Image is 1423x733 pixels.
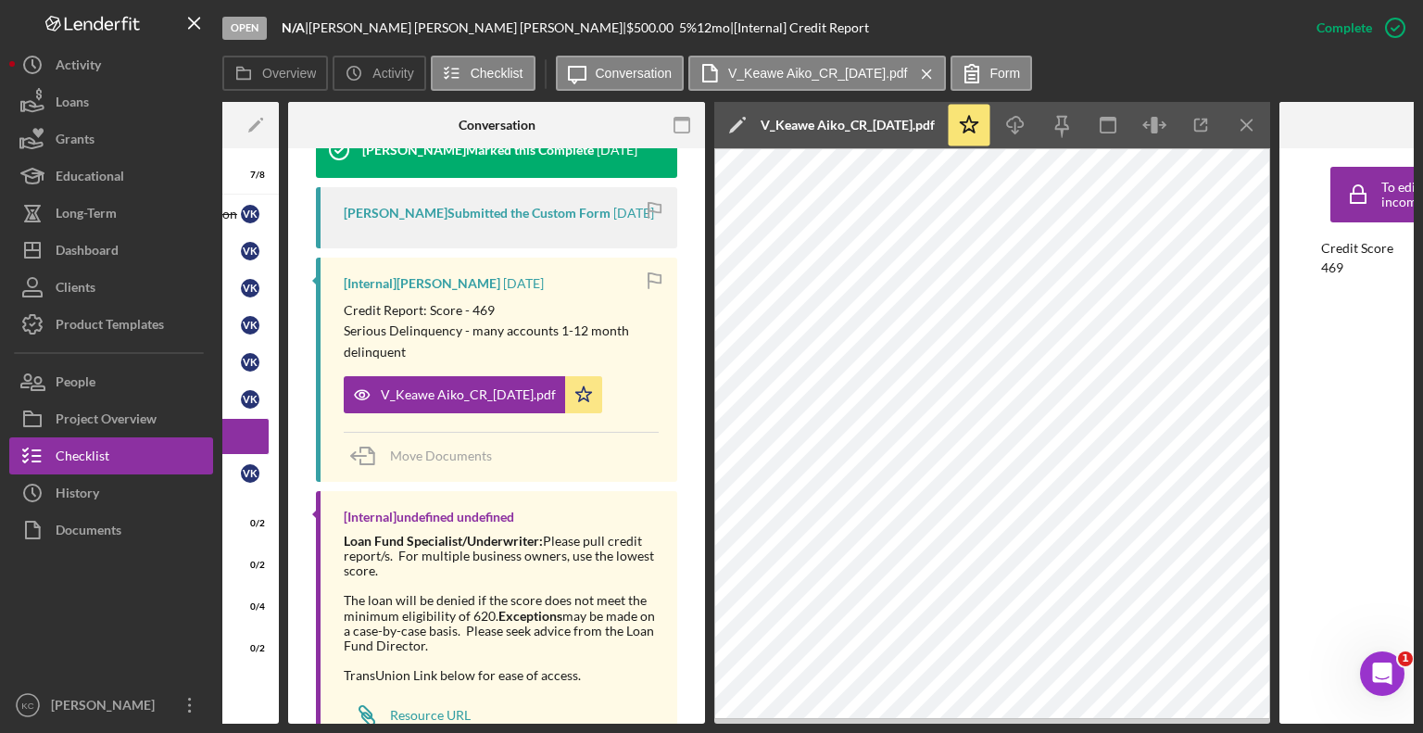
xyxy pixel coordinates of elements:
[56,474,99,516] div: History
[390,448,492,463] span: Move Documents
[556,56,685,91] button: Conversation
[9,400,213,437] button: Project Overview
[471,66,523,81] label: Checklist
[697,20,730,35] div: 12 mo
[390,708,471,723] div: Resource URL
[56,512,121,553] div: Documents
[232,560,265,571] div: 0 / 2
[232,170,265,181] div: 7 / 8
[282,19,305,35] b: N/A
[344,668,659,683] div: TransUnion Link below for ease of access.
[21,701,33,711] text: KC
[1398,651,1413,666] span: 1
[1321,260,1343,275] div: 469
[56,306,164,348] div: Product Templates
[503,276,544,291] time: 2025-08-20 03:08
[626,20,679,35] div: $500.00
[9,437,213,474] button: Checklist
[344,534,659,578] div: Please pull credit report/s. For multiple business owners, use the lowest score.
[56,363,95,405] div: People
[222,56,328,91] button: Overview
[596,66,673,81] label: Conversation
[46,687,167,728] div: [PERSON_NAME]
[56,195,117,236] div: Long-Term
[56,158,124,199] div: Educational
[232,643,265,654] div: 0 / 2
[1360,651,1404,696] iframe: Intercom live chat
[282,20,309,35] div: |
[459,118,535,133] div: Conversation
[730,20,869,35] div: | [Internal] Credit Report
[309,20,626,35] div: [PERSON_NAME] [PERSON_NAME] [PERSON_NAME] |
[1298,9,1414,46] button: Complete
[9,306,213,343] button: Product Templates
[344,433,510,479] button: Move Documents
[241,353,259,372] div: V K
[9,474,213,512] button: History
[597,143,637,158] time: 2025-08-20 03:09
[9,46,213,83] button: Activity
[990,66,1021,81] label: Form
[56,400,157,442] div: Project Overview
[241,390,259,409] div: V K
[951,56,1033,91] button: Form
[232,518,265,529] div: 0 / 2
[9,512,213,549] button: Documents
[9,687,213,724] button: KC[PERSON_NAME]
[9,158,213,195] button: Educational
[431,56,535,91] button: Checklist
[222,17,267,40] div: Open
[333,56,425,91] button: Activity
[344,300,659,321] p: Credit Report: Score - 469
[381,387,556,402] div: V_Keawe Aiko_CR_[DATE].pdf
[728,66,908,81] label: V_Keawe Aiko_CR_[DATE].pdf
[344,593,659,652] div: The loan will be denied if the score does not meet the minimum eligibility of 620. may be made on...
[679,20,697,35] div: 5 %
[56,437,109,479] div: Checklist
[344,533,543,549] strong: Loan Fund Specialist/Underwriter:
[241,279,259,297] div: V K
[241,316,259,335] div: V K
[9,195,213,232] button: Long-Term
[241,205,259,223] div: V K
[9,269,213,306] button: Clients
[232,601,265,613] div: 0 / 4
[241,242,259,260] div: V K
[344,376,602,413] button: V_Keawe Aiko_CR_[DATE].pdf
[9,232,213,269] button: Dashboard
[9,363,213,400] button: People
[241,464,259,483] div: V K
[761,118,935,133] div: V_Keawe Aiko_CR_[DATE].pdf
[372,66,413,81] label: Activity
[56,83,89,125] div: Loans
[9,120,213,158] button: Grants
[56,269,95,310] div: Clients
[262,66,316,81] label: Overview
[344,206,611,221] div: [PERSON_NAME] Submitted the Custom Form
[56,46,101,88] div: Activity
[362,143,594,158] div: [PERSON_NAME] Marked this Complete
[688,56,946,91] button: V_Keawe Aiko_CR_[DATE].pdf
[1316,9,1372,46] div: Complete
[344,276,500,291] div: [Internal] [PERSON_NAME]
[498,608,562,624] strong: Exceptions
[344,510,514,524] div: [Internal] undefined undefined
[344,321,659,362] p: Serious Delinquency - many accounts 1-12 month delinquent
[613,206,654,221] time: 2025-08-20 03:08
[56,120,94,162] div: Grants
[56,232,119,273] div: Dashboard
[9,83,213,120] button: Loans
